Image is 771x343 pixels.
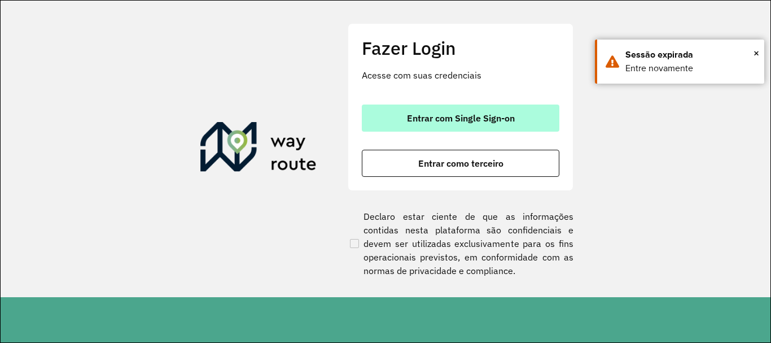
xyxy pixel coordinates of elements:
span: × [754,45,759,62]
img: Roteirizador AmbevTech [200,122,317,176]
label: Declaro estar ciente de que as informações contidas nesta plataforma são confidenciais e devem se... [348,210,573,277]
button: Close [754,45,759,62]
div: Sessão expirada [625,48,756,62]
button: button [362,150,559,177]
h2: Fazer Login [362,37,559,59]
button: button [362,105,559,132]
div: Entre novamente [625,62,756,75]
span: Entrar como terceiro [418,159,503,168]
span: Entrar com Single Sign-on [407,114,515,123]
p: Acesse com suas credenciais [362,68,559,82]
